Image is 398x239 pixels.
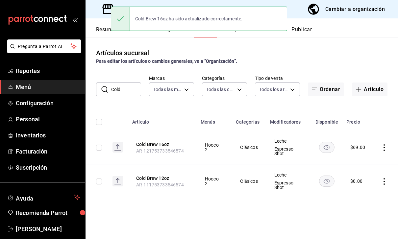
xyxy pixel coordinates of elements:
[240,179,258,183] span: Clásicos
[16,66,80,75] span: Reportes
[16,99,80,108] span: Configuración
[255,76,300,81] label: Tipo de venta
[342,109,373,131] th: Precio
[266,109,311,131] th: Modificadores
[16,225,80,233] span: [PERSON_NAME]
[136,148,184,154] span: AR-121753733546574
[136,141,189,148] button: edit-product-location
[259,86,288,93] span: Todos los artículos
[136,175,189,181] button: edit-product-location
[16,115,80,124] span: Personal
[5,48,81,55] a: Pregunta a Parrot AI
[232,109,266,131] th: Categorías
[136,182,184,187] span: AR-111753733546574
[274,173,303,177] span: Leche
[16,83,80,91] span: Menú
[319,176,335,187] button: availability-product
[16,131,80,140] span: Inventarios
[96,59,237,64] strong: Para editar los artículos o cambios generales, ve a “Organización”.
[352,83,387,96] button: Artículo
[311,109,342,131] th: Disponible
[153,86,182,93] span: Todas las marcas, Sin marca
[381,144,387,151] button: actions
[72,17,78,22] button: open_drawer_menu
[381,178,387,185] button: actions
[149,76,194,81] label: Marcas
[130,12,248,26] div: Cold Brew 16oz ha sido actualizado correctamente.
[205,177,224,186] span: Hooco - 2
[16,147,80,156] span: Facturación
[16,193,71,201] span: Ayuda
[205,143,224,152] span: Hooco - 2
[96,26,119,37] button: Resumen
[240,145,258,150] span: Clásicos
[16,163,80,172] span: Suscripción
[96,26,398,37] div: navigation tabs
[128,109,197,131] th: Artículo
[202,76,247,81] label: Categorías
[111,83,141,96] input: Buscar artículo
[274,180,303,190] span: Espresso Shot
[197,109,232,131] th: Menús
[7,39,81,53] button: Pregunta a Parrot AI
[325,5,385,14] div: Cambiar a organización
[18,43,71,50] span: Pregunta a Parrot AI
[350,178,362,184] div: $ 0.00
[319,142,335,153] button: availability-product
[350,144,365,151] div: $ 69.00
[274,139,303,143] span: Leche
[274,147,303,156] span: Espresso Shot
[96,48,149,58] div: Artículos sucursal
[308,83,344,96] button: Ordenar
[291,26,312,37] button: Publicar
[16,208,80,217] span: Recomienda Parrot
[206,86,235,93] span: Todas las categorías, Sin categoría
